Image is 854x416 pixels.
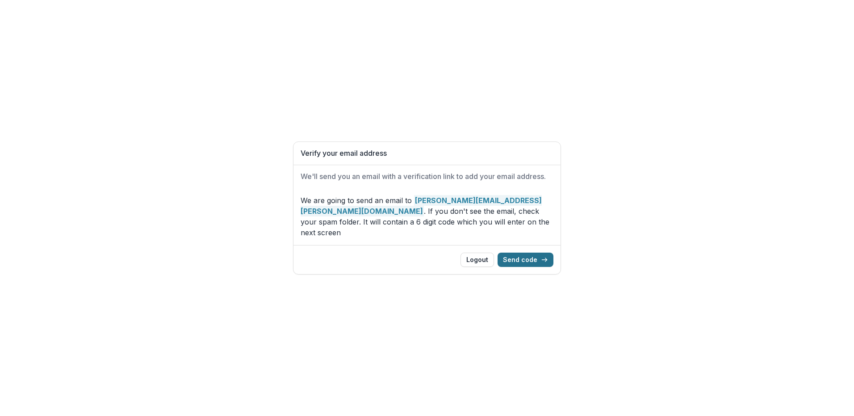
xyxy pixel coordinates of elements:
[301,149,553,158] h1: Verify your email address
[301,195,553,238] p: We are going to send an email to . If you don't see the email, check your spam folder. It will co...
[498,253,553,267] button: Send code
[301,172,553,181] h2: We'll send you an email with a verification link to add your email address.
[301,195,542,216] strong: [PERSON_NAME][EMAIL_ADDRESS][PERSON_NAME][DOMAIN_NAME]
[460,253,494,267] button: Logout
